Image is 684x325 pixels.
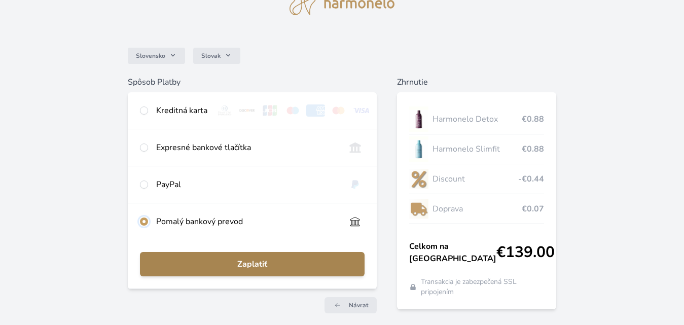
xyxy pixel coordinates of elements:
span: Návrat [349,301,369,309]
span: Celkom na [GEOGRAPHIC_DATA] [409,240,496,265]
img: SLIMFIT_se_stinem_x-lo.jpg [409,136,428,162]
img: discount-lo.png [409,166,428,192]
img: paypal.svg [346,178,365,191]
span: Slovak [201,52,221,60]
a: Návrat [325,297,377,313]
img: visa.svg [352,104,371,117]
span: -€0.44 [518,173,544,185]
span: €0.88 [522,113,544,125]
h6: Zhrnutie [397,76,556,88]
span: €0.88 [522,143,544,155]
img: amex.svg [306,104,325,117]
span: Slovensko [136,52,165,60]
img: maestro.svg [283,104,302,117]
span: €139.00 [496,243,555,262]
img: discover.svg [238,104,257,117]
button: Zaplatiť [140,252,365,276]
div: Expresné bankové tlačítka [156,141,338,154]
span: Doprava [433,203,522,215]
img: bankTransfer_IBAN.svg [346,215,365,228]
button: Slovensko [128,48,185,64]
div: PayPal [156,178,338,191]
span: Harmonelo Slimfit [433,143,522,155]
h6: Spôsob Platby [128,76,377,88]
img: delivery-lo.png [409,196,428,222]
div: Kreditná karta [156,104,207,117]
button: Slovak [193,48,240,64]
img: mc.svg [329,104,348,117]
img: DETOX_se_stinem_x-lo.jpg [409,106,428,132]
div: Pomalý bankový prevod [156,215,338,228]
span: €0.07 [522,203,544,215]
span: Harmonelo Detox [433,113,522,125]
img: diners.svg [215,104,234,117]
span: Zaplatiť [148,258,357,270]
img: jcb.svg [261,104,279,117]
span: Discount [433,173,519,185]
span: Transakcia je zabezpečená SSL pripojením [421,277,544,297]
img: onlineBanking_SK.svg [346,141,365,154]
